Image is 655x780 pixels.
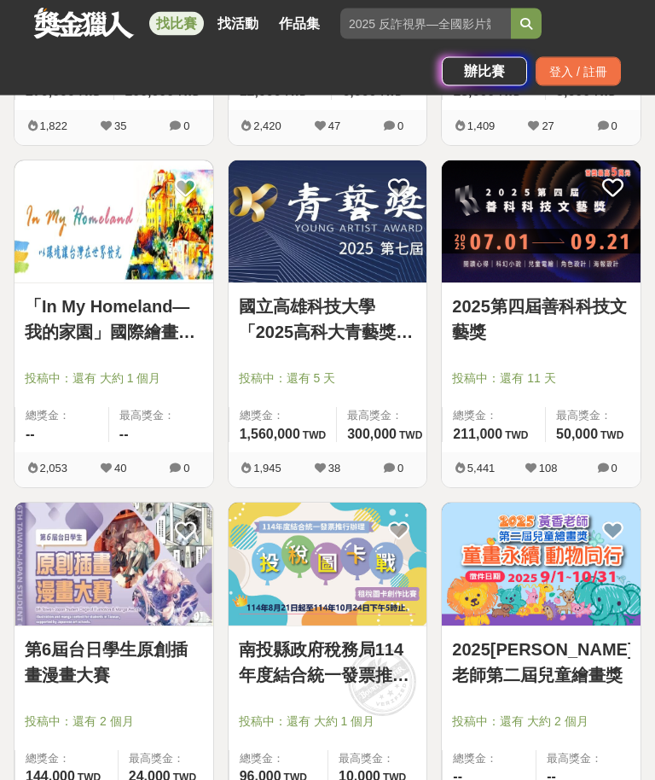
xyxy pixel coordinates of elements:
span: 投稿中：還有 大約 2 個月 [452,713,630,731]
a: 第6屆台日學生原創插畫漫畫大賽 [25,637,203,689]
span: 最高獎金： [556,408,630,425]
span: 投稿中：還有 5 天 [239,370,417,388]
span: 最高獎金： [347,408,422,425]
span: 投稿中：還有 大約 1 個月 [239,713,417,731]
span: 1,560,000 [240,428,300,442]
span: TWD [505,430,528,442]
span: -- [26,428,35,442]
span: 0 [397,463,403,475]
span: 1,409 [467,120,496,133]
span: 211,000 [453,428,502,442]
a: Cover Image [14,504,213,627]
span: 2,053 [40,463,68,475]
span: 47 [328,120,340,133]
a: Cover Image [442,161,641,285]
span: 總獎金： [240,751,317,768]
span: -- [119,428,129,442]
span: 2,420 [253,120,281,133]
a: 2025[PERSON_NAME]老師第二屆兒童繪畫獎 [452,637,630,689]
span: 投稿中：還有 大約 1 個月 [25,370,203,388]
input: 2025 反詐視界—全國影片競賽 [340,9,511,39]
span: 35 [114,120,126,133]
span: 27 [542,120,554,133]
span: 總獎金： [240,408,327,425]
span: 0 [397,120,403,133]
span: 50,000 [556,428,598,442]
span: TWD [399,430,422,442]
a: 找活動 [211,12,265,36]
span: 總獎金： [26,751,107,768]
a: 2025第四屆善科科技文藝獎 [452,294,630,346]
span: 最高獎金： [547,751,630,768]
img: Cover Image [442,161,641,284]
span: 總獎金： [453,751,525,768]
span: 40 [114,463,126,475]
img: Cover Image [14,161,213,284]
a: 南投縣政府稅務局114年度結合統一發票推行辦理「投稅圖卡戰」租稅圖卡創作比賽 [239,637,417,689]
a: Cover Image [229,161,427,285]
span: 總獎金： [26,408,98,425]
span: 投稿中：還有 2 個月 [25,713,203,731]
span: 1,945 [253,463,281,475]
span: TWD [303,430,326,442]
img: Cover Image [14,504,213,626]
a: 國立高雄科技大學「2025高科大青藝獎典藏徵件比賽」 [239,294,417,346]
a: Cover Image [442,504,641,627]
span: 0 [612,120,617,133]
div: 登入 / 註冊 [536,57,621,86]
a: Cover Image [14,161,213,285]
span: 最高獎金： [119,408,203,425]
span: 108 [539,463,558,475]
span: 0 [183,463,189,475]
img: Cover Image [229,161,427,284]
span: 總獎金： [453,408,535,425]
a: 辦比賽 [442,57,527,86]
img: Cover Image [442,504,641,626]
span: 38 [328,463,340,475]
span: 投稿中：還有 11 天 [452,370,630,388]
span: 最高獎金： [339,751,416,768]
a: Cover Image [229,504,427,627]
span: TWD [600,430,623,442]
a: 作品集 [272,12,327,36]
a: 「In My Homeland—我的家園」國際繪畫比賽 [25,294,203,346]
a: 找比賽 [149,12,204,36]
span: 0 [183,120,189,133]
span: 300,000 [347,428,397,442]
span: 0 [612,463,617,475]
img: Cover Image [229,504,427,626]
span: 最高獎金： [129,751,203,768]
span: 1,822 [40,120,68,133]
span: 5,441 [467,463,496,475]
